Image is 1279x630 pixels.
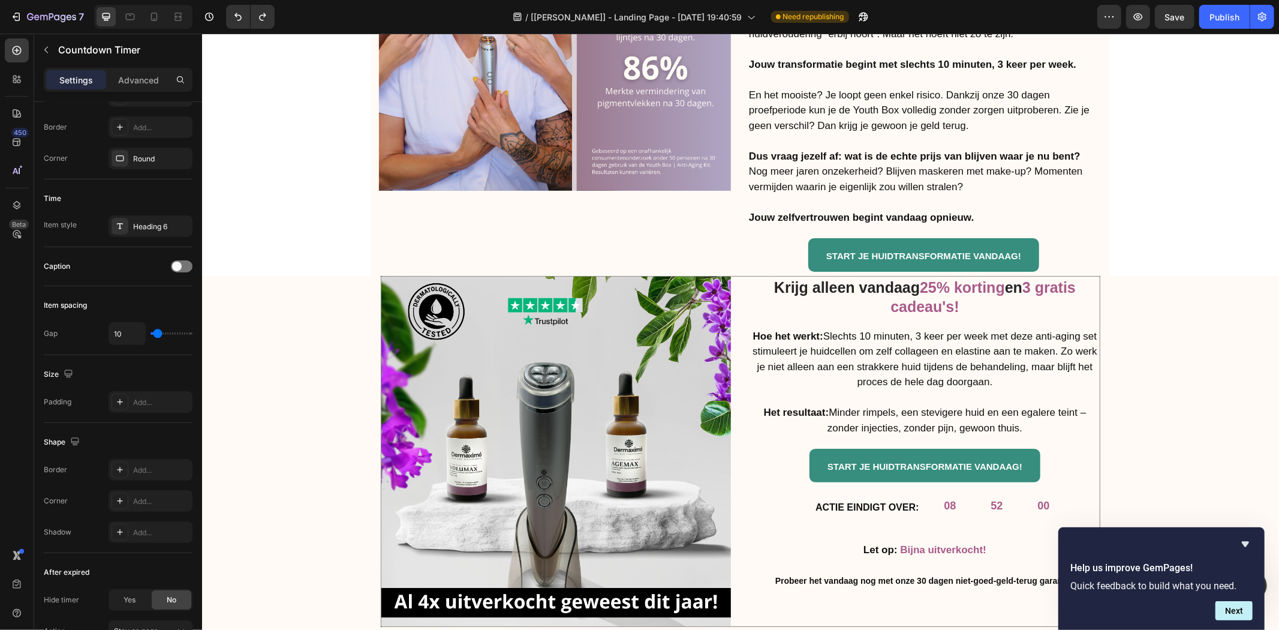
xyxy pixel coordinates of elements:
img: gempages_585386867575227026-0dcd0b5f-5b7a-4efe-b6e1-d9521813ffaf.png [179,243,529,593]
a: START JE HUIDTRANSFORMATIE VANDAAG! [606,205,837,238]
a: START JE HUIDTRANSFORMATIE VANDAAG! [607,415,838,449]
div: Help us improve GemPages! [1070,537,1253,620]
div: Caption [44,261,70,272]
p: En het mooiste? Je loopt geen enkel risico. Dankzij onze 30 dagen proefperiode kun je de Youth Bo... [547,54,896,115]
strong: Jouw transformatie begint met slechts 10 minuten, 3 keer per week. [547,25,874,37]
div: Border [44,464,67,475]
h2: Help us improve GemPages! [1070,561,1253,575]
strong: Krijg alleen vandaag [572,245,718,262]
strong: Probeer het vandaag nog met onze 30 dagen niet-goed-geld-terug garantie. [573,542,872,552]
div: Size [44,367,76,383]
strong: Let op: [661,511,696,522]
span: Save [1165,12,1185,22]
div: Padding [44,397,71,407]
div: Gap [44,328,58,339]
div: Border [44,122,67,133]
div: Item spacing [44,300,87,311]
div: Undo/Redo [226,5,275,29]
button: Publish [1199,5,1250,29]
button: Hide survey [1238,537,1253,551]
p: Minder rimpels, een stevigere huid en een egalere teint – zonder injecties, zonder pijn, gewoon t... [549,371,896,402]
p: Quick feedback to build what you need. [1070,580,1253,592]
div: Heading 6 [133,221,189,232]
div: 00 [836,466,848,479]
div: Corner [44,153,68,164]
strong: Jouw zelfvertrouwen begint vandaag opnieuw. [547,178,772,190]
div: After expired [44,567,89,578]
div: Add... [133,465,189,476]
div: Time [44,193,61,204]
strong: ACTIE EINDIGT OVER: [613,469,717,479]
div: Corner [44,496,68,506]
div: Round [133,154,189,164]
strong: en [803,245,820,262]
p: Advanced [118,74,159,86]
button: Next question [1215,601,1253,620]
p: Countdown Timer [58,43,188,57]
p: Settings [59,74,93,86]
span: START JE HUIDTRANSFORMATIE VANDAAG! [624,217,819,227]
button: 7 [5,5,89,29]
input: Auto [109,323,145,344]
div: Add... [133,527,189,538]
span: Yes [124,595,136,605]
div: Hide timer [44,595,79,605]
p: 7 [79,10,84,24]
div: 08 [742,466,754,479]
iframe: To enrich screen reader interactions, please activate Accessibility in Grammarly extension settings [202,34,1279,630]
p: Slechts 10 minuten, 3 keer per week met deze anti-aging set stimuleert je huidcellen om zelf coll... [549,295,896,372]
div: Shadow [44,527,71,538]
div: 450 [11,128,29,137]
div: Publish [1209,11,1239,23]
div: Add... [133,496,189,507]
strong: Het resultaat: [562,373,627,385]
span: / [526,11,529,23]
strong: Dus vraag jezelf af: wat is de echte prijs van blijven waar je nu bent? [547,117,878,128]
strong: 25% korting [718,245,803,262]
div: Beta [9,220,29,229]
button: Save [1155,5,1194,29]
p: Nog meer jaren onzekerheid? Blijven maskeren met make-up? Momenten vermijden waarin je eigenlijk ... [547,115,896,176]
span: No [167,595,176,605]
strong: Hoe het werkt: [551,297,621,308]
span: [[PERSON_NAME]] - Landing Page - [DATE] 19:40:59 [531,11,742,23]
div: Item style [44,220,77,230]
div: Shape [44,434,82,451]
span: Need republishing [783,11,844,22]
strong: Bijna uitverkocht! [698,511,784,522]
div: Add... [133,122,189,133]
div: Add... [133,397,189,408]
span: START JE HUIDTRANSFORMATIE VANDAAG! [625,428,820,438]
div: 52 [789,466,801,479]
